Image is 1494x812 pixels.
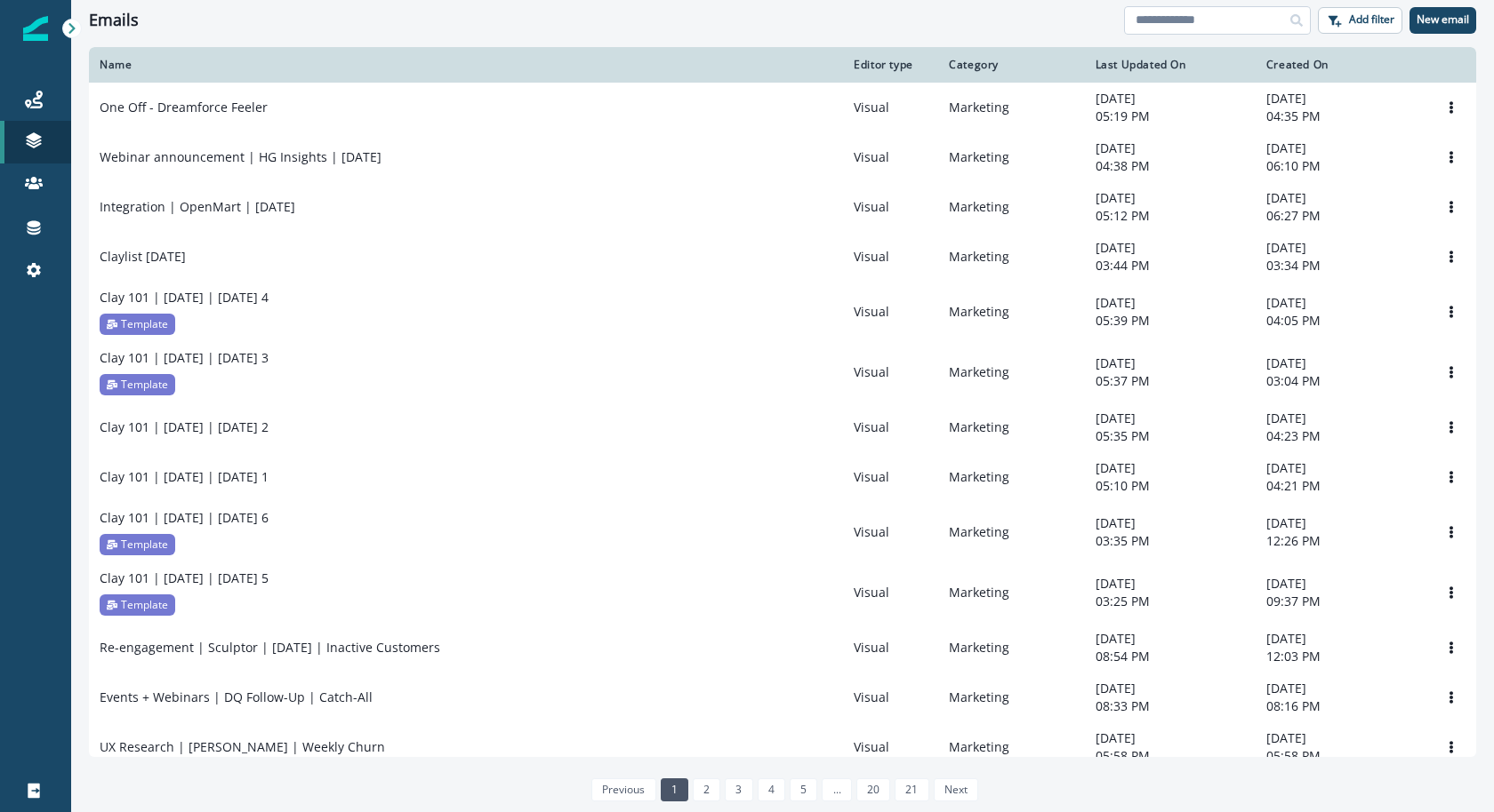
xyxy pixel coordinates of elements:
[1266,189,1416,207] p: [DATE]
[1266,90,1416,107] p: [DATE]
[938,83,1084,132] td: Marketing
[89,132,1476,182] a: Webinar announcement | HG Insights | [DATE]VisualMarketing[DATE]04:38 PM[DATE]06:10 PMOptions
[1437,243,1466,270] button: Options
[100,468,269,486] p: Clay 101 | [DATE] | [DATE] 1
[23,16,48,41] img: Inflection
[1266,477,1416,495] p: 04:21 PM
[1096,747,1245,765] p: 05:58 PM
[121,376,168,394] p: Template
[1417,13,1469,26] p: New email
[587,778,978,801] ul: Pagination
[121,596,168,614] p: Template
[1096,697,1245,715] p: 08:33 PM
[1096,189,1245,207] p: [DATE]
[1096,207,1245,225] p: 05:12 PM
[1349,13,1394,26] p: Add filter
[100,689,373,706] p: Events + Webinars | DQ Follow-Up | Catch-All
[758,778,785,801] a: Page 4
[1096,575,1245,593] p: [DATE]
[843,673,938,722] td: Visual
[1096,459,1245,477] p: [DATE]
[1266,747,1416,765] p: 05:58 PM
[100,198,295,216] p: Integration | OpenMart | [DATE]
[100,418,269,436] p: Clay 101 | [DATE] | [DATE] 2
[1437,684,1466,711] button: Options
[1266,459,1416,477] p: [DATE]
[934,778,978,801] a: Next page
[100,289,269,306] p: Clay 101 | [DATE] | [DATE] 4
[843,182,938,232] td: Visual
[1410,7,1476,34] button: New email
[89,722,1476,772] a: UX Research | [PERSON_NAME] | Weekly ChurnVisualMarketing[DATE]05:58 PM[DATE]05:58 PMOptions
[100,639,440,657] p: Re-engagement | Sculptor | [DATE] | Inactive Customers
[1096,477,1245,495] p: 05:10 PM
[89,83,1476,132] a: One Off - Dreamforce FeelerVisualMarketing[DATE]05:19 PM[DATE]04:35 PMOptions
[790,778,817,801] a: Page 5
[1437,579,1466,606] button: Options
[100,148,382,166] p: Webinar announcement | HG Insights | [DATE]
[1266,697,1416,715] p: 08:16 PM
[1266,514,1416,532] p: [DATE]
[121,536,168,553] p: Template
[1096,532,1245,550] p: 03:35 PM
[843,502,938,562] td: Visual
[1096,139,1245,157] p: [DATE]
[1266,729,1416,747] p: [DATE]
[843,452,938,502] td: Visual
[89,402,1476,452] a: Clay 101 | [DATE] | [DATE] 2VisualMarketing[DATE]05:35 PM[DATE]04:23 PMOptions
[843,282,938,342] td: Visual
[100,99,268,116] p: One Off - Dreamforce Feeler
[895,778,928,801] a: Page 21
[1096,427,1245,445] p: 05:35 PM
[1437,634,1466,661] button: Options
[1437,414,1466,441] button: Options
[1266,107,1416,125] p: 04:35 PM
[1096,593,1245,610] p: 03:25 PM
[938,342,1084,402] td: Marketing
[89,11,139,30] h1: Emails
[938,722,1084,772] td: Marketing
[843,402,938,452] td: Visual
[949,58,1073,72] div: Category
[1096,157,1245,175] p: 04:38 PM
[938,182,1084,232] td: Marketing
[1096,257,1245,275] p: 03:44 PM
[1266,207,1416,225] p: 06:27 PM
[854,58,928,72] div: Editor type
[89,673,1476,722] a: Events + Webinars | DQ Follow-Up | Catch-AllVisualMarketing[DATE]08:33 PM[DATE]08:16 PMOptions
[100,569,269,587] p: Clay 101 | [DATE] | [DATE] 5
[843,83,938,132] td: Visual
[843,562,938,623] td: Visual
[89,452,1476,502] a: Clay 101 | [DATE] | [DATE] 1VisualMarketing[DATE]05:10 PM[DATE]04:21 PMOptions
[1096,294,1245,312] p: [DATE]
[1437,359,1466,386] button: Options
[693,778,720,801] a: Page 2
[1096,312,1245,330] p: 05:39 PM
[89,182,1476,232] a: Integration | OpenMart | [DATE]VisualMarketing[DATE]05:12 PM[DATE]06:27 PMOptions
[1266,593,1416,610] p: 09:37 PM
[1266,532,1416,550] p: 12:26 PM
[1318,7,1402,34] button: Add filter
[1266,257,1416,275] p: 03:34 PM
[1266,354,1416,372] p: [DATE]
[1096,680,1245,697] p: [DATE]
[856,778,890,801] a: Page 20
[1266,648,1416,665] p: 12:03 PM
[89,623,1476,673] a: Re-engagement | Sculptor | [DATE] | Inactive CustomersVisualMarketing[DATE]08:54 PM[DATE]12:03 PM...
[1437,734,1466,760] button: Options
[1266,294,1416,312] p: [DATE]
[843,722,938,772] td: Visual
[1266,575,1416,593] p: [DATE]
[89,562,1476,623] a: Clay 101 | [DATE] | [DATE] 5TemplateVisualMarketing[DATE]03:25 PM[DATE]09:37 PMOptions
[1437,144,1466,171] button: Options
[89,282,1476,342] a: Clay 101 | [DATE] | [DATE] 4TemplateVisualMarketing[DATE]05:39 PM[DATE]04:05 PMOptions
[1437,519,1466,545] button: Options
[100,248,186,266] p: Claylist [DATE]
[1266,312,1416,330] p: 04:05 PM
[822,778,851,801] a: Jump forward
[1437,94,1466,121] button: Options
[1266,410,1416,427] p: [DATE]
[1437,464,1466,490] button: Options
[1096,239,1245,257] p: [DATE]
[1096,410,1245,427] p: [DATE]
